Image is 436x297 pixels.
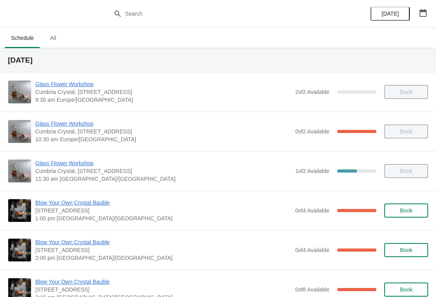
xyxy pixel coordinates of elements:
[35,96,291,104] span: 9:30 am Europe/[GEOGRAPHIC_DATA]
[384,243,428,257] button: Book
[35,175,291,183] span: 11:30 am [GEOGRAPHIC_DATA]/[GEOGRAPHIC_DATA]
[381,11,399,17] span: [DATE]
[35,167,291,175] span: Cumbria Crystal, [STREET_ADDRESS]
[400,286,412,293] span: Book
[8,81,31,103] img: Glass Flower Workshop | Cumbria Crystal, Unit 4 Canal Street, Ulverston LA12 7LB, UK | 9:30 am Eu...
[295,168,329,174] span: 1 of 2 Available
[8,160,31,182] img: Glass Flower Workshop | Cumbria Crystal, Unit 4 Canal Street, Ulverston LA12 7LB, UK | 11:30 am E...
[371,7,410,21] button: [DATE]
[8,56,428,64] h2: [DATE]
[35,88,291,96] span: Cumbria Crystal, [STREET_ADDRESS]
[35,128,291,135] span: Cumbria Crystal, [STREET_ADDRESS]
[400,247,412,253] span: Book
[35,135,291,143] span: 10:30 am Europe/[GEOGRAPHIC_DATA]
[43,31,63,45] span: All
[8,199,31,222] img: Blow Your Own Crystal Bauble | Cumbria Crystal, Canal Street, Ulverston LA12 7LB, UK | 1:00 pm Eu...
[35,80,291,88] span: Glass Flower Workshop
[35,214,291,222] span: 1:00 pm [GEOGRAPHIC_DATA]/[GEOGRAPHIC_DATA]
[295,128,329,135] span: 0 of 2 Available
[35,159,291,167] span: Glass Flower Workshop
[125,7,327,21] input: Search
[35,238,291,246] span: Blow Your Own Crystal Bauble
[35,207,291,214] span: [STREET_ADDRESS]
[384,203,428,218] button: Book
[295,286,329,293] span: 0 of 6 Available
[295,207,329,214] span: 0 of 4 Available
[5,31,40,45] span: Schedule
[35,120,291,128] span: Glass Flower Workshop
[35,278,291,286] span: Blow Your Own Crystal Bauble
[8,239,31,261] img: Blow Your Own Crystal Bauble | Cumbria Crystal, Canal Street, Ulverston LA12 7LB, UK | 2:00 pm Eu...
[400,207,412,214] span: Book
[384,283,428,297] button: Book
[35,286,291,293] span: [STREET_ADDRESS]
[35,246,291,254] span: [STREET_ADDRESS]
[8,120,31,143] img: Glass Flower Workshop | Cumbria Crystal, Unit 4 Canal Street, Ulverston LA12 7LB, UK | 10:30 am E...
[295,247,329,253] span: 0 of 4 Available
[35,199,291,207] span: Blow Your Own Crystal Bauble
[295,89,329,95] span: 2 of 2 Available
[35,254,291,262] span: 2:00 pm [GEOGRAPHIC_DATA]/[GEOGRAPHIC_DATA]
